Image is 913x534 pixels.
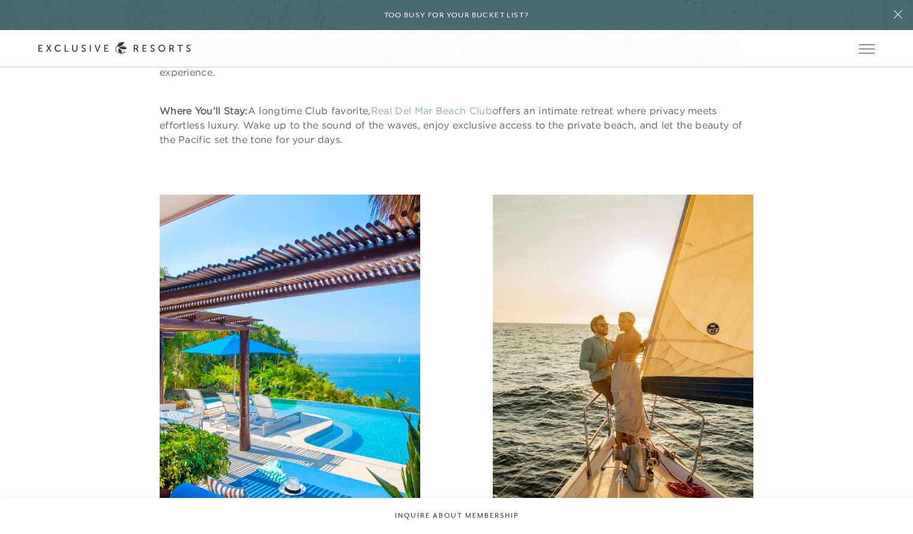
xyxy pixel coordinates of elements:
[371,105,492,117] a: Real Del Mar Beach Club
[901,522,913,534] iframe: Qualified Messenger
[160,103,753,147] p: A longtime Club favorite, offers an intimate retreat where privacy meets effortless luxury. Wake ...
[160,105,248,117] strong: Where You’ll Stay:
[384,10,529,21] h6: Too busy for your bucket list?
[859,44,875,53] button: Open navigation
